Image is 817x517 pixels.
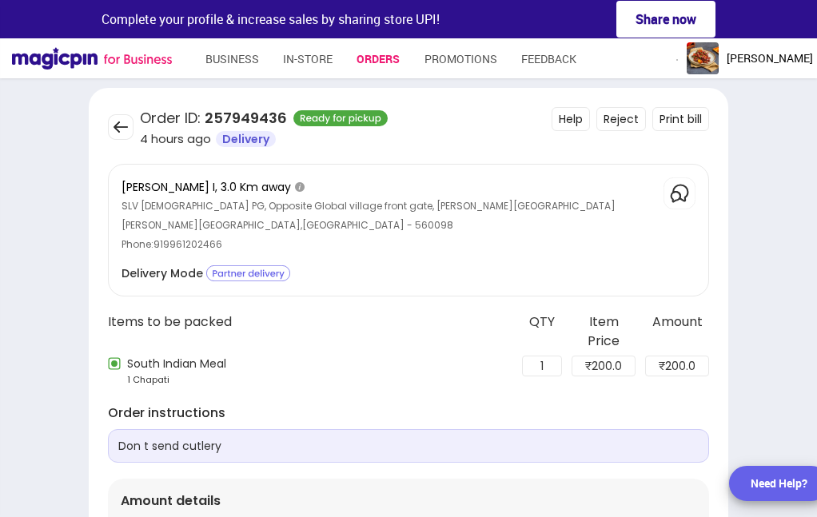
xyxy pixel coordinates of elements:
[102,10,440,28] span: Complete your profile & increase sales by sharing store UPI!
[522,312,562,351] div: QTY
[122,264,203,283] span: Delivery Mode
[521,45,576,74] a: Feedback
[121,491,696,511] p: Amount details
[636,10,696,29] span: Share now
[205,45,259,74] a: Business
[108,312,512,351] div: Items to be packed
[283,45,333,74] a: In-store
[751,475,807,491] div: Need Help?
[122,177,654,197] p: [PERSON_NAME] I ,
[652,107,709,131] button: Print bill
[12,47,172,70] img: Magicpin
[205,108,287,128] b: 257949436
[108,429,709,463] p: Don t send cutlery
[140,107,287,129] h1: Order ID:
[522,356,562,376] div: 1
[645,312,709,351] div: Amount
[122,197,654,254] div: SLV [DEMOGRAPHIC_DATA] PG , Opposite Global village front gate, [PERSON_NAME][GEOGRAPHIC_DATA] [P...
[616,1,715,38] button: Share now
[727,50,813,66] span: [PERSON_NAME]
[127,372,226,388] div: 1 Chapati
[221,177,305,197] span: 3.0 Km away
[216,131,276,147] span: Delivery
[424,45,497,74] a: Promotions
[127,356,226,372] span: South Indian Meal
[572,356,636,376] div: ₹ 200.0
[645,356,709,376] div: ₹ 200.0
[357,45,400,74] a: Orders
[140,131,211,148] p: 4 hours ago
[572,312,636,351] div: Item Price
[596,107,646,131] div: Reject
[108,357,121,370] img: veg-icon.svg
[108,404,709,423] p: Order instructions
[687,42,719,74] img: logo
[295,182,305,192] img: XwbvYfxZOJgOwDV+iY5BnsYwXVg3A9PyBpw4p3A6RZwLsH1c2kdfBOF16d+W3536nkaGtdHjAAAAAElFTkSuQmCC
[108,114,134,140] img: 3vDNlVouIrNqd4WRVt8NzPra3G2z5HpawMmQFO_fjF974AsCLpY4psNqKW7PM6DumP8CNKjTmj_V_gvCuPHbp-zNuBGwSGNUx...
[552,107,590,131] div: Help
